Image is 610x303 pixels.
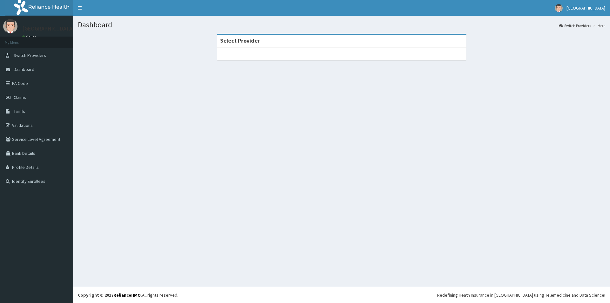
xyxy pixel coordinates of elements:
[14,108,25,114] span: Tariffs
[22,35,37,39] a: Online
[73,287,610,303] footer: All rights reserved.
[437,292,605,298] div: Redefining Heath Insurance in [GEOGRAPHIC_DATA] using Telemedicine and Data Science!
[3,19,17,33] img: User Image
[14,66,34,72] span: Dashboard
[22,26,75,31] p: [GEOGRAPHIC_DATA]
[14,52,46,58] span: Switch Providers
[78,292,142,298] strong: Copyright © 2017 .
[566,5,605,11] span: [GEOGRAPHIC_DATA]
[113,292,141,298] a: RelianceHMO
[78,21,605,29] h1: Dashboard
[555,4,563,12] img: User Image
[220,37,260,44] strong: Select Provider
[14,94,26,100] span: Claims
[559,23,591,28] a: Switch Providers
[592,23,605,28] li: Here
